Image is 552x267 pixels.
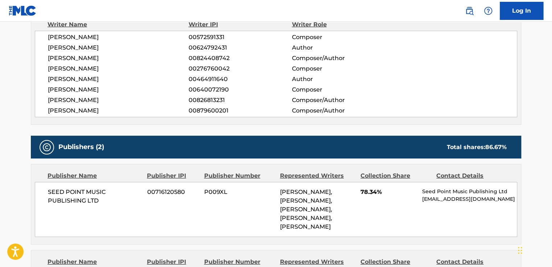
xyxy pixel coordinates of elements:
div: Publisher IPI [147,171,198,180]
div: Publisher IPI [147,258,198,266]
img: MLC Logo [9,5,37,16]
img: help [484,7,493,15]
span: 86.67 % [485,144,507,151]
span: [PERSON_NAME] [48,33,189,42]
div: Contact Details [436,171,507,180]
div: Widget συνομιλίας [516,232,552,267]
span: [PERSON_NAME] [48,75,189,84]
a: Public Search [462,4,477,18]
p: [EMAIL_ADDRESS][DOMAIN_NAME] [422,195,517,203]
span: Composer/Author [292,54,386,63]
a: Log In [500,2,543,20]
div: Publisher Number [204,258,274,266]
span: 00624792431 [189,43,292,52]
span: 00879600201 [189,106,292,115]
iframe: Chat Widget [516,232,552,267]
span: 78.34% [361,188,417,196]
span: [PERSON_NAME] [48,96,189,105]
div: Publisher Name [48,258,141,266]
div: Publisher Number [204,171,274,180]
div: Μεταφορά [518,240,522,261]
div: Total shares: [447,143,507,152]
span: [PERSON_NAME] [48,43,189,52]
span: [PERSON_NAME] [48,64,189,73]
span: Composer [292,64,386,73]
p: Seed Point Music Publishing Ltd [422,188,517,195]
span: 00826813231 [189,96,292,105]
span: 00464911640 [189,75,292,84]
span: [PERSON_NAME], [PERSON_NAME], [PERSON_NAME], [PERSON_NAME], [PERSON_NAME] [280,188,332,230]
div: Collection Share [361,258,431,266]
div: Contact Details [436,258,507,266]
span: 00824408742 [189,54,292,63]
span: Composer/Author [292,106,386,115]
span: Composer [292,85,386,94]
span: 00572591331 [189,33,292,42]
div: Represented Writers [280,171,355,180]
div: Help [481,4,495,18]
h5: Publishers (2) [58,143,104,151]
div: Writer Role [292,20,386,29]
span: SEED POINT MUSIC PUBLISHING LTD [48,188,142,205]
img: search [465,7,474,15]
span: P009XL [204,188,275,196]
span: Composer/Author [292,96,386,105]
span: [PERSON_NAME] [48,54,189,63]
span: Author [292,75,386,84]
span: [PERSON_NAME] [48,85,189,94]
div: Writer Name [48,20,189,29]
div: Writer IPI [189,20,292,29]
div: Publisher Name [48,171,141,180]
span: 00640072190 [189,85,292,94]
span: Composer [292,33,386,42]
span: Author [292,43,386,52]
span: 00716120580 [147,188,199,196]
span: [PERSON_NAME] [48,106,189,115]
div: Collection Share [361,171,431,180]
img: Publishers [42,143,51,152]
span: 00276760042 [189,64,292,73]
div: Represented Writers [280,258,355,266]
